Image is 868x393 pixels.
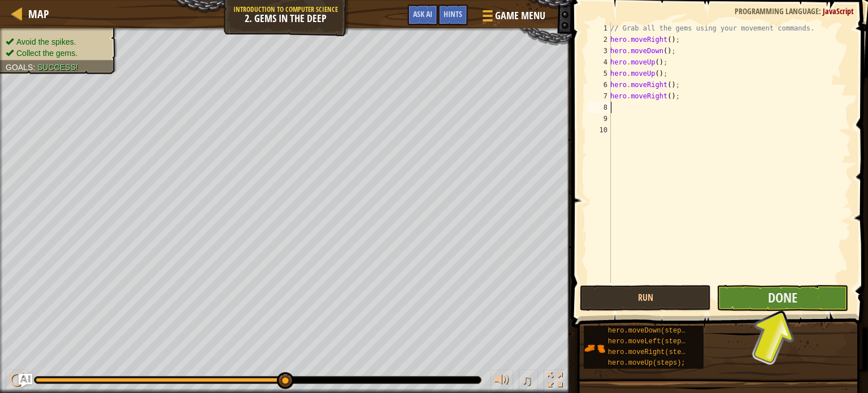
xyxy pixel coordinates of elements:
[6,47,108,59] li: Collect the gems.
[608,359,685,367] span: hero.moveUp(steps);
[823,6,854,16] span: JavaScript
[588,45,611,57] div: 3
[588,79,611,90] div: 6
[37,63,78,72] span: Success!
[584,338,605,359] img: portrait.png
[588,34,611,45] div: 2
[588,68,611,79] div: 5
[519,370,538,393] button: ♫
[717,285,848,311] button: Done
[768,288,797,306] span: Done
[16,37,76,46] span: Avoid the spikes.
[495,8,545,23] span: Game Menu
[444,8,462,19] span: Hints
[6,370,28,393] button: Ctrl + P: Pause
[6,63,33,72] span: Goals
[413,8,432,19] span: Ask AI
[474,5,552,31] button: Game Menu
[588,90,611,102] div: 7
[19,374,32,387] button: Ask AI
[588,57,611,68] div: 4
[735,6,819,16] span: Programming language
[33,63,37,72] span: :
[608,327,693,335] span: hero.moveDown(steps);
[544,370,566,393] button: Toggle fullscreen
[608,338,693,346] span: hero.moveLeft(steps);
[28,6,49,21] span: Map
[6,36,108,47] li: Avoid the spikes.
[588,124,611,136] div: 10
[819,6,823,16] span: :
[491,370,513,393] button: Adjust volume
[16,49,77,58] span: Collect the gems.
[608,348,697,356] span: hero.moveRight(steps);
[588,23,611,34] div: 1
[588,113,611,124] div: 9
[580,285,711,311] button: Run
[407,5,438,25] button: Ask AI
[588,102,611,113] div: 8
[23,6,49,21] a: Map
[521,372,532,388] span: ♫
